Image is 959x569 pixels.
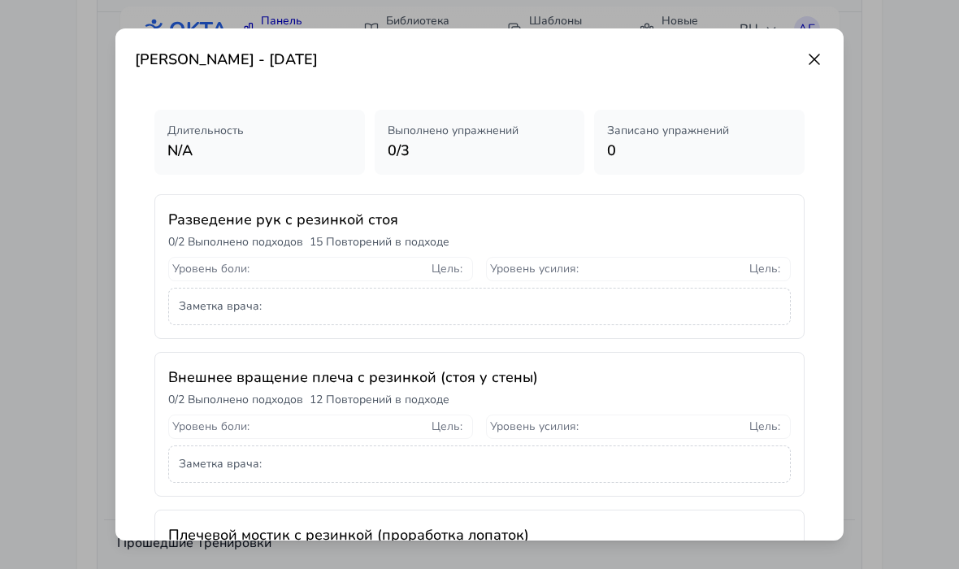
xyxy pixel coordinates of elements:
p: 0 / 2 Выполнено подходов [168,392,303,408]
h3: Плечевой мостик с резинкой (проработка лопаток) [168,523,791,546]
span: Цель : [432,419,462,435]
p: 0 / 3 [388,139,572,162]
span: Цель : [432,261,462,277]
p: 0 / 2 Выполнено подходов [168,234,303,250]
span: Цель : [749,419,780,435]
p: 0 [607,139,792,162]
p: Выполнено упражнений [388,123,572,139]
span: Цель : [749,261,780,277]
p: Длительность [167,123,352,139]
span: Уровень боли : [172,419,250,435]
h3: Разведение рук с резинкой стоя [168,208,791,231]
span: Уровень боли : [172,261,250,277]
div: Заметка врача : [168,445,791,483]
p: Записано упражнений [607,123,792,139]
h3: [PERSON_NAME] - [DATE] [135,48,318,71]
p: N/A [167,139,352,162]
div: Заметка врача : [168,288,791,325]
span: Уровень усилия : [490,261,579,277]
h3: Внешнее вращение плеча с резинкой (стоя у стены) [168,366,791,389]
span: Уровень усилия : [490,419,579,435]
p: 15 Повторений в подходе [310,234,449,250]
p: 12 Повторений в подходе [310,392,449,408]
